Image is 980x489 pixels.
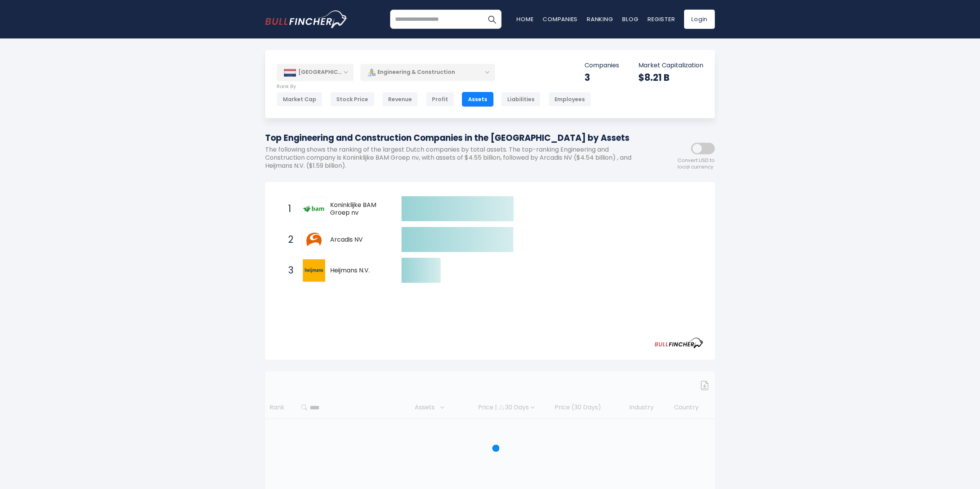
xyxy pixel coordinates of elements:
[330,92,374,107] div: Stock Price
[265,10,348,28] img: bullfincher logo
[284,264,292,277] span: 3
[303,198,325,220] img: Koninklijke BAM Groep nv
[330,236,388,244] span: Arcadis NV
[622,15,638,23] a: Blog
[382,92,418,107] div: Revenue
[330,267,388,275] span: Heijmans N.V.
[426,92,454,107] div: Profit
[543,15,578,23] a: Companies
[585,62,619,70] p: Companies
[585,72,619,83] div: 3
[284,202,292,215] span: 1
[501,92,541,107] div: Liabilities
[360,63,495,81] div: Engineering & Construction
[684,10,715,29] a: Login
[548,92,591,107] div: Employees
[284,233,292,246] span: 2
[277,92,322,107] div: Market Cap
[648,15,675,23] a: Register
[330,201,388,217] span: Koninklijke BAM Groep nv
[265,132,646,144] h1: Top Engineering and Construction Companies in the [GEOGRAPHIC_DATA] by Assets
[265,146,646,170] p: The following shows the ranking of the largest Dutch companies by total assets. The top-ranking E...
[638,62,703,70] p: Market Capitalization
[587,15,613,23] a: Ranking
[462,92,493,107] div: Assets
[303,259,325,282] img: Heijmans N.V.
[277,83,591,90] p: Rank By
[303,229,325,251] img: Arcadis NV
[517,15,533,23] a: Home
[482,10,502,29] button: Search
[265,10,348,28] a: Go to homepage
[277,64,354,81] div: [GEOGRAPHIC_DATA]
[678,157,715,170] span: Convert USD to local currency
[638,72,703,83] div: $8.21 B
